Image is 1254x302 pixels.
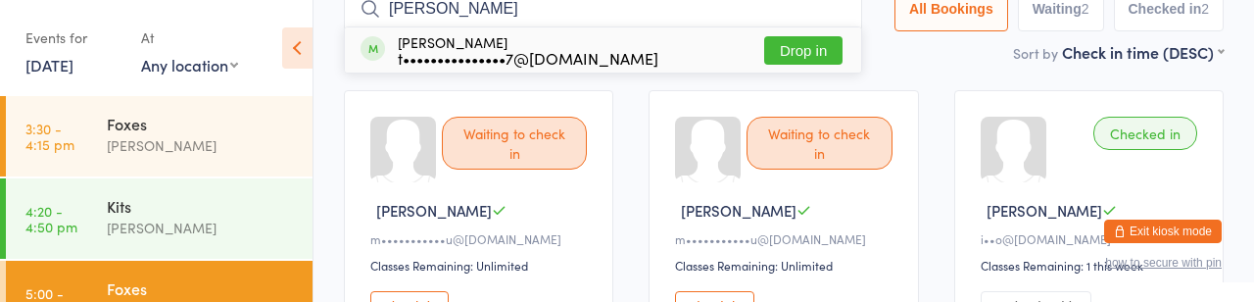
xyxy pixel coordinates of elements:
[1105,256,1222,270] button: how to secure with pin
[1062,41,1224,63] div: Check in time (DESC)
[442,117,587,170] div: Waiting to check in
[25,203,77,234] time: 4:20 - 4:50 pm
[1013,43,1058,63] label: Sort by
[376,200,492,221] span: [PERSON_NAME]
[981,230,1203,247] div: i••o@[DOMAIN_NAME]
[1201,1,1209,17] div: 2
[25,22,121,54] div: Events for
[747,117,892,170] div: Waiting to check in
[6,96,313,176] a: 3:30 -4:15 pmFoxes[PERSON_NAME]
[25,54,73,75] a: [DATE]
[107,113,296,134] div: Foxes
[107,134,296,157] div: [PERSON_NAME]
[107,217,296,239] div: [PERSON_NAME]
[6,178,313,259] a: 4:20 -4:50 pmKits[PERSON_NAME]
[141,54,238,75] div: Any location
[675,230,897,247] div: m•••••••••••u@[DOMAIN_NAME]
[107,195,296,217] div: Kits
[107,277,296,299] div: Foxes
[398,50,658,66] div: t•••••••••••••••7@[DOMAIN_NAME]
[370,257,593,274] div: Classes Remaining: Unlimited
[987,200,1102,221] span: [PERSON_NAME]
[675,257,897,274] div: Classes Remaining: Unlimited
[141,22,238,54] div: At
[1082,1,1089,17] div: 2
[1093,117,1197,150] div: Checked in
[370,230,593,247] div: m•••••••••••u@[DOMAIN_NAME]
[398,34,658,66] div: [PERSON_NAME]
[681,200,796,221] span: [PERSON_NAME]
[981,257,1203,274] div: Classes Remaining: 1 this week
[764,36,843,65] button: Drop in
[1104,220,1222,243] button: Exit kiosk mode
[25,121,74,152] time: 3:30 - 4:15 pm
